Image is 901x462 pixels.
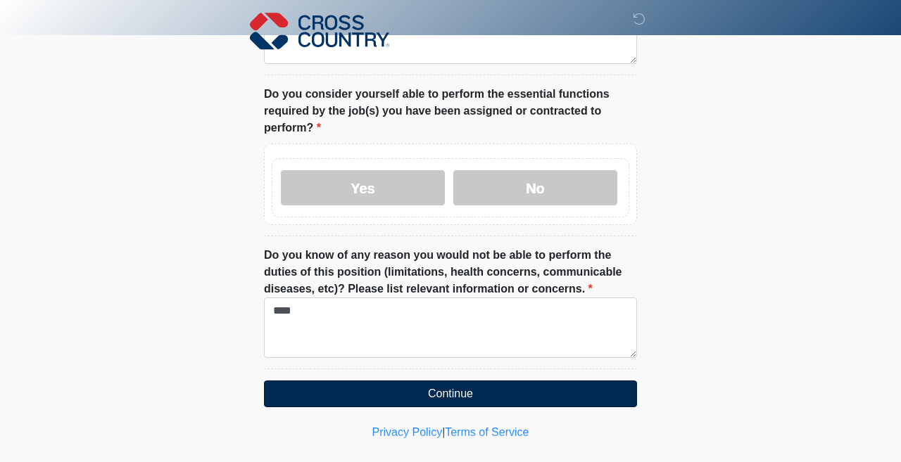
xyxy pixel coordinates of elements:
a: | [442,426,445,438]
label: Do you consider yourself able to perform the essential functions required by the job(s) you have ... [264,86,637,136]
label: Do you know of any reason you would not be able to perform the duties of this position (limitatio... [264,247,637,297]
button: Continue [264,380,637,407]
label: No [453,170,617,205]
a: Privacy Policy [372,426,443,438]
img: Cross Country Logo [250,11,389,51]
a: Terms of Service [445,426,529,438]
label: Yes [281,170,445,205]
